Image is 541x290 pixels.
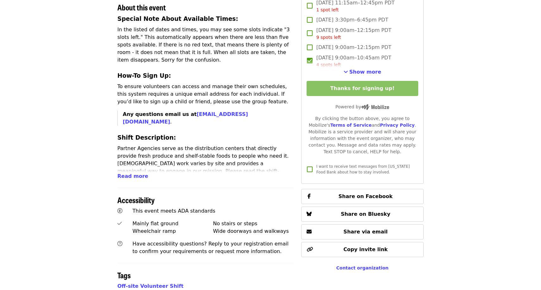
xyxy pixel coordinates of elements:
[316,54,391,68] span: [DATE] 9:00am–10:45am PDT
[339,193,393,199] span: Share on Facebook
[213,227,294,235] div: Wide doorways and walkways
[123,111,248,125] strong: Any questions email us at
[213,220,294,227] div: No stairs or steps
[117,2,166,13] span: About this event
[117,208,122,214] i: universal-access icon
[117,173,148,179] span: Read more
[316,27,391,41] span: [DATE] 9:00am–12:15pm PDT
[117,26,294,64] p: In the listed of dates and times, you may see some slots indicate "3 slots left." This automatica...
[316,7,339,12] span: 1 spot left
[307,81,418,96] button: Thanks for signing up!
[117,134,176,141] strong: Shift Description:
[301,242,424,257] button: Copy invite link
[117,283,183,289] a: Off-site Volunteer Shift
[316,164,410,174] span: I want to receive text messages from [US_STATE] Food Bank about how to stay involved.
[330,123,372,128] a: Terms of Service
[336,265,389,270] a: Contact organization
[316,16,388,24] span: [DATE] 3:30pm–6:45pm PDT
[343,246,388,252] span: Copy invite link
[117,83,294,106] p: To ensure volunteers can access and manage their own schedules, this system requires a unique ema...
[133,208,215,214] span: This event meets ADA standards
[341,211,390,217] span: Share on Bluesky
[316,35,341,40] span: 9 spots left
[123,111,294,126] p: .
[316,62,341,67] span: 4 spots left
[117,172,148,180] button: Read more
[349,69,381,75] span: Show more
[301,224,424,239] button: Share via email
[117,221,122,227] i: check icon
[301,207,424,222] button: Share on Bluesky
[133,220,213,227] div: Mainly flat ground
[380,123,415,128] a: Privacy Policy
[133,241,289,254] span: Have accessibility questions? Reply to your registration email to confirm your requirements or re...
[133,227,213,235] div: Wheelchair ramp
[316,44,391,51] span: [DATE] 9:00am–12:15pm PDT
[344,229,388,235] span: Share via email
[344,68,381,76] button: See more timeslots
[117,145,294,190] p: Partner Agencies serve as the distribution centers that directly provide fresh produce and shelf-...
[117,15,238,22] strong: Special Note About Available Times:
[301,189,424,204] button: Share on Facebook
[117,241,122,247] i: question-circle icon
[117,72,171,79] strong: How-To Sign Up:
[335,104,389,109] span: Powered by
[117,194,155,205] span: Accessibility
[361,104,389,110] img: Powered by Mobilize
[117,269,131,281] span: Tags
[307,115,418,155] div: By clicking the button above, you agree to Mobilize's and . Mobilize is a service provider and wi...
